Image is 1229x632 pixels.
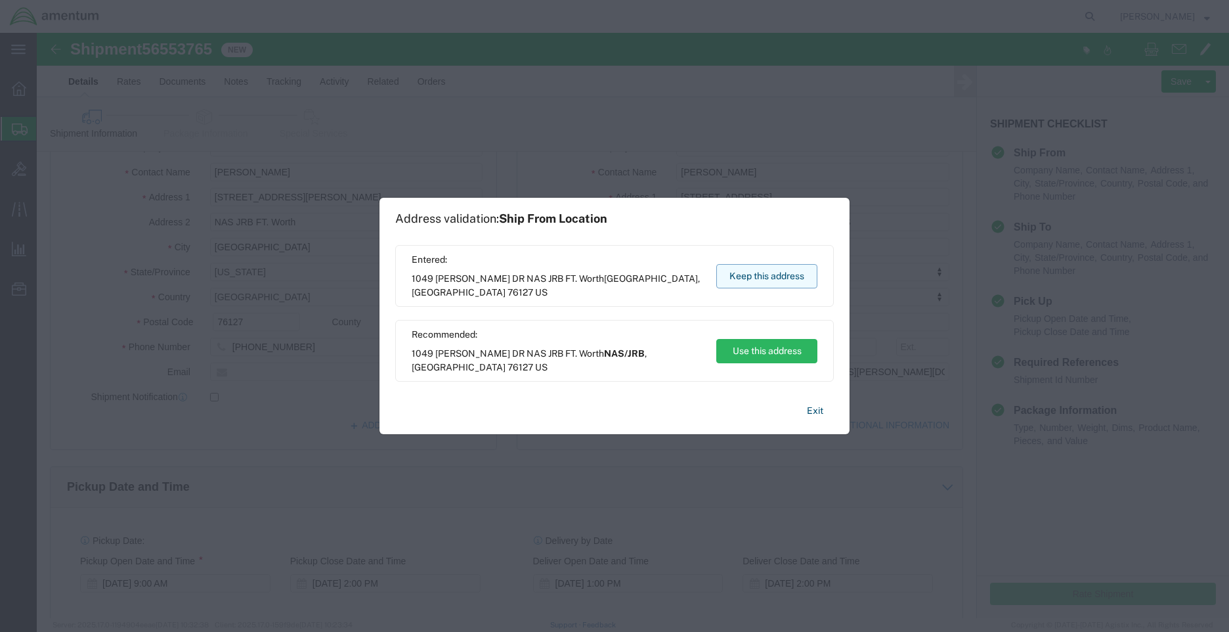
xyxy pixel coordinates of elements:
[507,287,533,298] span: 76127
[604,348,645,359] span: NAS/JRB
[412,272,704,300] span: 1049 [PERSON_NAME] DR NAS JRB FT. Worth ,
[535,287,548,298] span: US
[395,212,607,226] h1: Address validation:
[412,328,704,342] span: Recommended:
[796,399,834,422] button: Exit
[412,287,506,298] span: [GEOGRAPHIC_DATA]
[604,273,698,284] span: [GEOGRAPHIC_DATA]
[716,264,817,288] button: Keep this address
[412,253,704,267] span: Entered:
[507,362,533,372] span: 76127
[412,347,704,374] span: 1049 [PERSON_NAME] DR NAS JRB FT. Worth ,
[535,362,548,372] span: US
[499,212,607,225] span: Ship From Location
[412,362,506,372] span: [GEOGRAPHIC_DATA]
[716,339,817,363] button: Use this address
